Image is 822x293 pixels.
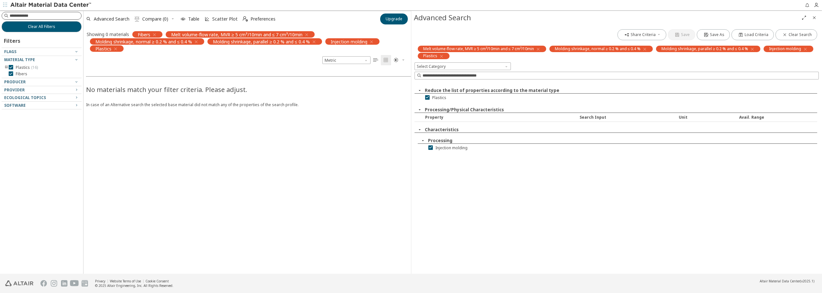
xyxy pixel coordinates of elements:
i:  [373,58,378,63]
span: Load Criteria [745,32,768,37]
span: Injection molding [769,46,801,52]
button: Close [418,138,428,143]
span: Melt volume-flow rate, MVR ≥ 5 cm³/10min and ≤ 7 cm³/10min [423,46,534,52]
i:  [243,16,248,22]
button: Material Type [2,56,82,64]
span: Select Category [415,62,511,70]
button: Close [415,87,425,93]
button: Table View [371,55,381,65]
span: Molding shrinkage, parallel ≥ 0.2 % and ≤ 0.4 % [661,46,748,52]
button: Full Screen [799,13,809,23]
span: Save [681,32,690,37]
span: Plastics [16,65,38,70]
span: Advanced Search [94,17,129,21]
span: Molding shrinkage, normal ≥ 0.2 % and ≤ 0.4 % [555,46,641,52]
button: Flags [2,48,82,56]
button: Close [415,127,425,133]
button: Close [809,13,819,23]
i: toogle group [4,65,9,70]
span: Injection molding [331,39,367,44]
span: Software [4,103,26,108]
button: Clear All Filters [2,21,82,32]
button: Close [415,107,425,113]
span: Share Criteria [631,32,656,37]
span: Plastics [423,53,437,59]
a: Cookie Consent [145,279,169,283]
span: Preferences [250,17,275,21]
i:  [383,58,389,63]
button: Reduce the list of properties according to the material type [425,87,559,93]
span: Provider [4,87,25,93]
button: Load Criteria [731,29,774,40]
i:  [394,58,399,63]
button: Save [668,29,695,40]
button: Processing [428,138,452,143]
span: ( 16 ) [31,65,38,70]
span: Fibers [138,32,150,37]
a: Website Terms of Use [110,279,141,283]
span: Table [188,17,199,21]
button: Characteristics [425,127,459,133]
span: Metric [322,56,371,64]
button: Theme [391,55,408,65]
i:  [135,16,140,22]
button: Tile View [381,55,391,65]
button: Provider [2,86,82,94]
div: © 2025 Altair Engineering, Inc. All Rights Reserved. [95,283,173,288]
button: Processing/Physical Characteristics [425,107,504,113]
div: Search Input [580,114,677,120]
button: Share Criteria [617,29,666,40]
button: Clear Search [775,29,817,40]
span: Plastics [432,95,446,100]
span: Molding shrinkage, parallel ≥ 0.2 % and ≤ 0.4 % [213,39,310,44]
span: Altair Material Data Center [760,279,800,283]
div: Filters [2,32,23,48]
button: Software [2,102,82,109]
button: Ecological Topics [2,94,82,102]
div: Showing 0 materials [87,31,129,37]
div: Avail. Range [739,114,817,120]
span: Ecological Topics [4,95,46,100]
span: Scatter Plot [212,17,238,21]
span: Compare (0) [142,17,168,21]
div: Unit [679,114,737,120]
button: Save As [697,29,730,40]
div: Advanced Search [414,13,799,23]
span: Upgrade [386,16,402,22]
img: Altair Material Data Center [10,2,92,8]
span: Clear Search [789,32,812,37]
span: Material Type [4,57,35,62]
span: Flags [4,49,16,54]
span: Melt volume-flow rate, MVR ≥ 5 cm³/10min and ≤ 7 cm³/10min [171,32,302,37]
button: Producer [2,78,82,86]
span: Molding shrinkage, normal ≥ 0.2 % and ≤ 0.4 % [95,39,192,44]
span: Fibers [16,71,27,77]
div: Property [422,114,578,120]
div: Unit System [322,56,371,64]
a: Privacy [95,279,105,283]
div: (v2025.1) [760,279,814,283]
span: Producer [4,79,26,85]
span: Plastics [95,46,111,51]
span: Clear All Filters [28,24,55,29]
button: Upgrade [380,14,408,24]
span: Injection molding [435,145,468,151]
span: Save As [710,32,724,37]
img: Altair Engineering [5,280,33,286]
